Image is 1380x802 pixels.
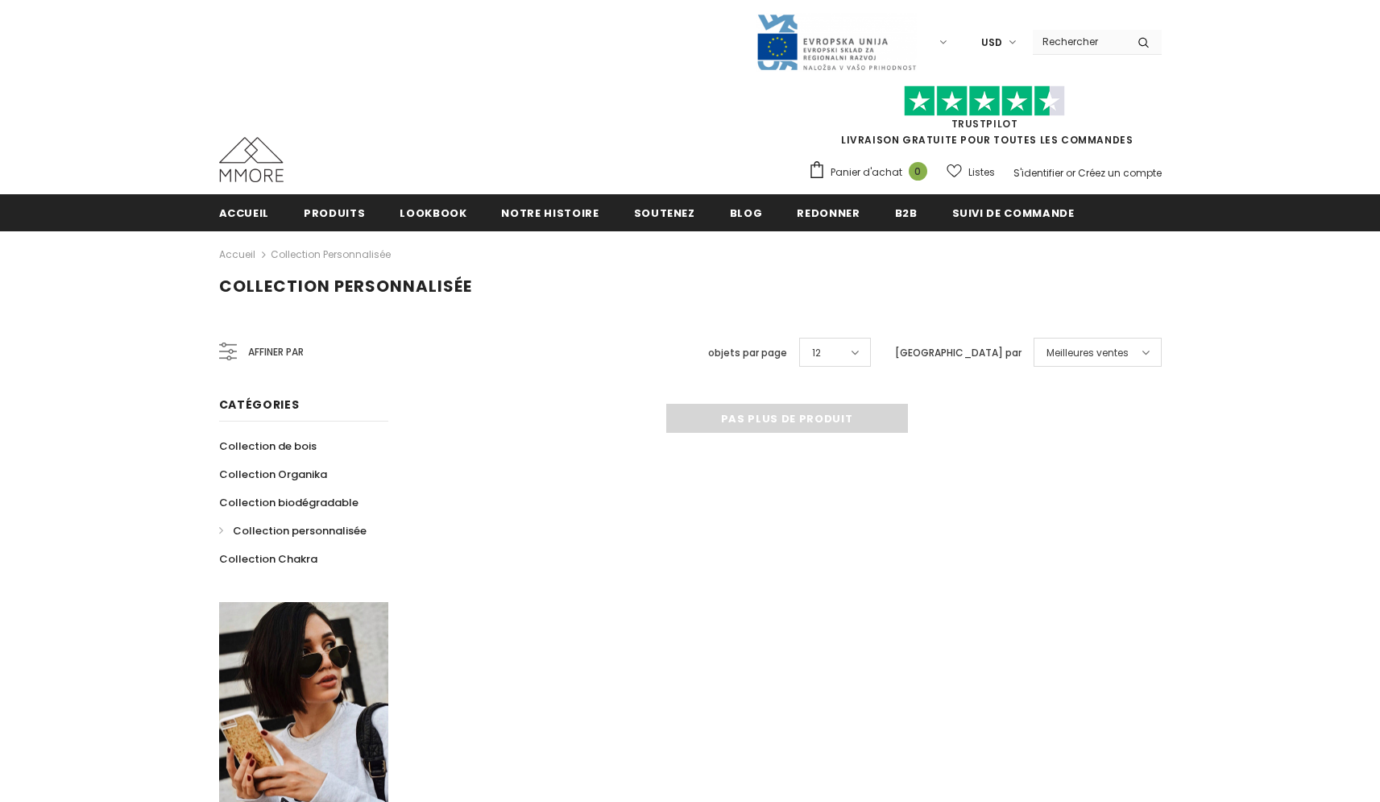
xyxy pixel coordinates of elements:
a: Accueil [219,245,255,264]
label: [GEOGRAPHIC_DATA] par [895,345,1022,361]
a: B2B [895,194,918,231]
label: objets par page [708,345,787,361]
a: Javni Razpis [756,35,917,48]
a: Collection biodégradable [219,488,358,517]
span: Blog [730,206,763,221]
span: Collection Chakra [219,551,317,567]
a: Accueil [219,194,270,231]
span: Accueil [219,206,270,221]
a: Collection de bois [219,432,317,460]
img: Faites confiance aux étoiles pilotes [904,85,1065,117]
a: Collection Chakra [219,545,317,573]
a: soutenez [634,194,695,231]
a: Produits [304,194,365,231]
span: Collection biodégradable [219,495,358,510]
span: Collection Organika [219,467,327,482]
span: Lookbook [400,206,466,221]
span: Collection personnalisée [233,523,367,538]
span: 0 [909,162,927,181]
a: Panier d'achat 0 [808,160,935,185]
a: Créez un compte [1078,166,1162,180]
span: soutenez [634,206,695,221]
a: Collection Organika [219,460,327,488]
span: 12 [812,345,821,361]
span: Catégories [219,397,300,413]
span: Collection personnalisée [219,275,472,297]
span: Redonner [797,206,860,221]
a: Listes [947,158,995,186]
img: Cas MMORE [219,137,284,182]
span: Listes [968,164,995,181]
span: Collection de bois [219,438,317,454]
a: TrustPilot [951,117,1018,131]
span: Panier d'achat [831,164,902,181]
a: Collection personnalisée [271,247,391,261]
span: or [1066,166,1075,180]
span: LIVRAISON GRATUITE POUR TOUTES LES COMMANDES [808,93,1162,147]
a: Redonner [797,194,860,231]
a: Suivi de commande [952,194,1075,231]
a: Blog [730,194,763,231]
a: Collection personnalisée [219,517,367,545]
a: Notre histoire [501,194,599,231]
span: USD [981,35,1002,51]
span: Produits [304,206,365,221]
img: Javni Razpis [756,13,917,72]
a: S'identifier [1013,166,1063,180]
span: Notre histoire [501,206,599,221]
span: B2B [895,206,918,221]
span: Suivi de commande [952,206,1075,221]
span: Affiner par [248,343,304,361]
a: Lookbook [400,194,466,231]
input: Search Site [1033,30,1125,53]
span: Meilleures ventes [1046,345,1129,361]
